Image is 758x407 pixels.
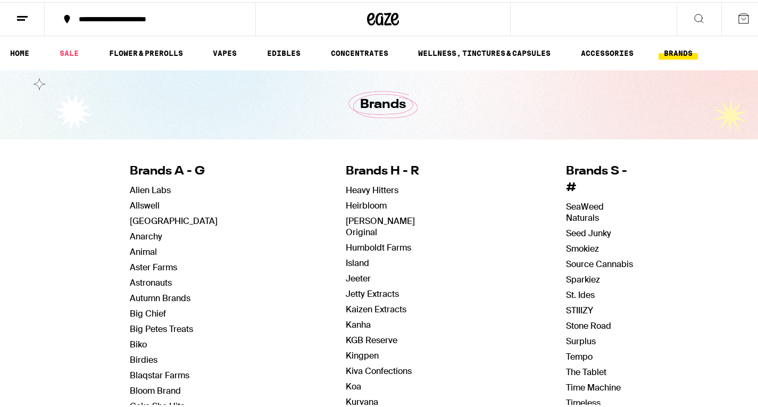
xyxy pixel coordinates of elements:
[346,240,411,251] a: Humboldt Farms
[566,272,600,283] a: Sparkiez
[207,45,242,57] a: VAPES
[346,333,397,344] a: KGB Reserve
[566,349,593,360] a: Tempo
[346,161,438,178] h4: Brands H - R
[130,229,162,240] a: Anarchy
[360,94,406,112] h1: Brands
[6,7,77,16] span: Hi. Need any help?
[130,290,190,302] a: Autumn Brands
[566,303,593,314] a: STIIIZY
[346,348,379,359] a: Kingpen
[576,45,639,57] a: ACCESSORIES
[130,368,189,379] a: Blaqstar Farms
[566,256,633,268] a: Source Cannabis
[130,213,218,225] a: [GEOGRAPHIC_DATA]
[346,363,412,375] a: Kiva Confections
[130,306,166,317] a: Big Chief
[413,45,556,57] a: WELLNESS, TINCTURES & CAPSULES
[262,45,306,57] a: EDIBLES
[346,271,371,282] a: Jeeter
[130,260,177,271] a: Aster Farms
[566,161,636,194] h4: Brands S - #
[346,317,371,328] a: Kanha
[566,395,601,406] a: Timeless
[566,287,595,298] a: St. Ides
[5,45,35,57] a: HOME
[346,255,369,267] a: Island
[130,198,160,209] a: Allswell
[130,182,171,194] a: Alien Labs
[130,337,147,348] a: Biko
[130,244,157,255] a: Animal
[130,383,181,394] a: Bloom Brand
[346,198,387,209] a: Heirbloom
[346,379,361,390] a: Koa
[566,199,604,221] a: SeaWeed Naturals
[326,45,394,57] a: CONCENTRATES
[566,226,611,237] a: Seed Junky
[130,275,172,286] a: Astronauts
[346,302,406,313] a: Kaizen Extracts
[566,364,606,376] a: The Tablet
[346,182,398,194] a: Heavy Hitters
[346,394,378,405] a: Kurvana
[346,213,415,236] a: [PERSON_NAME] Original
[346,286,399,297] a: Jetty Extracts
[566,334,596,345] a: Surplus
[566,241,599,252] a: Smokiez
[566,318,611,329] a: Stone Road
[54,45,84,57] a: SALE
[659,45,698,57] a: BRANDS
[104,45,188,57] a: FLOWER & PREROLLS
[130,321,193,333] a: Big Petes Treats
[130,161,218,178] h4: Brands A - G
[566,380,621,391] a: Time Machine
[130,352,157,363] a: Birdies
